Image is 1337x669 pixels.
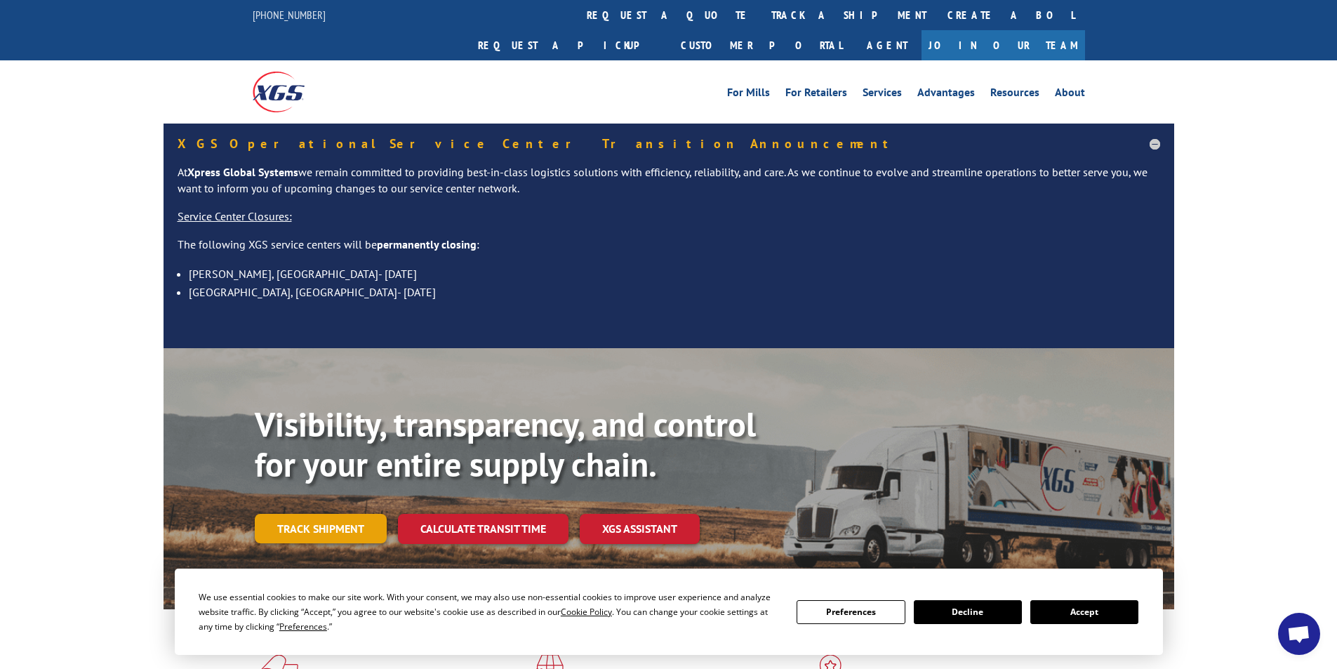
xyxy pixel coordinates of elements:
a: For Retailers [785,87,847,102]
strong: permanently closing [377,237,477,251]
li: [PERSON_NAME], [GEOGRAPHIC_DATA]- [DATE] [189,265,1160,283]
button: Accept [1030,600,1138,624]
button: Preferences [797,600,905,624]
div: Cookie Consent Prompt [175,569,1163,655]
p: At we remain committed to providing best-in-class logistics solutions with efficiency, reliabilit... [178,164,1160,209]
b: Visibility, transparency, and control for your entire supply chain. [255,402,756,486]
a: Calculate transit time [398,514,568,544]
a: For Mills [727,87,770,102]
p: The following XGS service centers will be : [178,237,1160,265]
a: Request a pickup [467,30,670,60]
a: Agent [853,30,922,60]
button: Decline [914,600,1022,624]
span: Preferences [279,621,327,632]
span: Cookie Policy [561,606,612,618]
strong: Xpress Global Systems [187,165,298,179]
a: Track shipment [255,514,387,543]
a: Join Our Team [922,30,1085,60]
u: Service Center Closures: [178,209,292,223]
a: Customer Portal [670,30,853,60]
a: XGS ASSISTANT [580,514,700,544]
a: Resources [990,87,1039,102]
a: About [1055,87,1085,102]
a: [PHONE_NUMBER] [253,8,326,22]
h5: XGS Operational Service Center Transition Announcement [178,138,1160,150]
div: We use essential cookies to make our site work. With your consent, we may also use non-essential ... [199,590,780,634]
li: [GEOGRAPHIC_DATA], [GEOGRAPHIC_DATA]- [DATE] [189,283,1160,301]
a: Advantages [917,87,975,102]
a: Services [863,87,902,102]
a: Open chat [1278,613,1320,655]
